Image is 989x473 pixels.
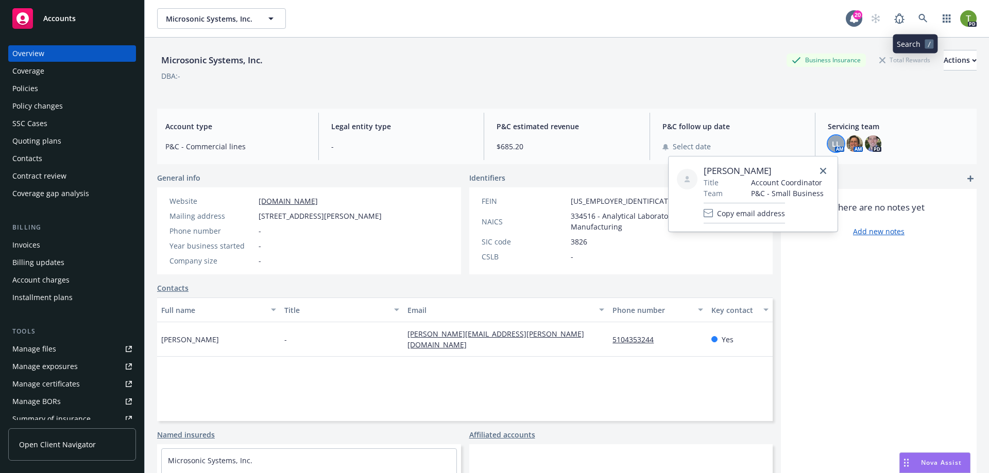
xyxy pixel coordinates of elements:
button: Actions [944,50,977,71]
div: Billing updates [12,254,64,271]
span: - [259,225,261,236]
span: [STREET_ADDRESS][PERSON_NAME] [259,211,382,221]
a: Manage BORs [8,393,136,410]
div: Installment plans [12,289,73,306]
a: 5104353244 [612,335,662,344]
span: Yes [722,334,734,345]
span: Team [704,188,723,199]
div: Total Rewards [874,54,935,66]
a: Start snowing [865,8,886,29]
a: Affiliated accounts [469,429,535,440]
a: Manage certificates [8,376,136,392]
span: - [331,141,472,152]
div: Coverage gap analysis [12,185,89,202]
a: Contract review [8,168,136,184]
a: Accounts [8,4,136,33]
div: Email [407,305,593,316]
a: Named insureds [157,429,215,440]
a: Add new notes [853,226,905,237]
button: Full name [157,297,280,322]
span: Servicing team [828,121,968,132]
a: Overview [8,45,136,62]
a: Coverage gap analysis [8,185,136,202]
span: P&C - Small Business [751,188,824,199]
button: Phone number [608,297,707,322]
a: Report a Bug [889,8,910,29]
span: P&C - Commercial lines [165,141,306,152]
div: Quoting plans [12,133,61,149]
a: Microsonic Systems, Inc. [168,456,252,465]
div: Overview [12,45,44,62]
a: Billing updates [8,254,136,271]
span: - [259,255,261,266]
div: Manage files [12,341,56,357]
a: Policy changes [8,98,136,114]
div: Key contact [711,305,757,316]
div: Billing [8,222,136,233]
div: Contract review [12,168,66,184]
a: add [964,172,977,185]
a: Contacts [8,150,136,167]
div: Actions [944,50,977,70]
a: Switch app [936,8,957,29]
span: General info [157,172,200,183]
div: Phone number [612,305,691,316]
span: Select date [673,141,711,152]
div: Company size [169,255,254,266]
a: Account charges [8,272,136,288]
a: Policies [8,80,136,97]
div: Year business started [169,240,254,251]
div: DBA: - [161,71,180,81]
span: Accounts [43,14,76,23]
span: There are no notes yet [833,201,925,214]
div: Account charges [12,272,70,288]
img: photo [960,10,977,27]
span: Nova Assist [921,458,962,467]
span: Identifiers [469,172,505,183]
a: Manage exposures [8,358,136,375]
span: Legal entity type [331,121,472,132]
button: Email [403,297,608,322]
div: 20 [853,10,862,20]
span: LL [832,138,840,149]
div: SSC Cases [12,115,47,132]
div: Title [284,305,388,316]
a: SSC Cases [8,115,136,132]
div: SIC code [482,236,567,247]
span: - [571,251,573,262]
div: FEIN [482,196,567,206]
a: Invoices [8,237,136,253]
a: [PERSON_NAME][EMAIL_ADDRESS][PERSON_NAME][DOMAIN_NAME] [407,329,584,349]
div: Manage certificates [12,376,80,392]
span: 334516 - Analytical Laboratory Instrument Manufacturing [571,211,761,232]
span: [US_EMPLOYER_IDENTIFICATION_NUMBER] [571,196,718,206]
a: Coverage [8,63,136,79]
div: Coverage [12,63,44,79]
button: Copy email address [704,203,785,223]
a: Summary of insurance [8,411,136,427]
div: Mailing address [169,211,254,221]
div: Manage exposures [12,358,78,375]
div: Manage BORs [12,393,61,410]
div: Invoices [12,237,40,253]
span: Account Coordinator [751,177,824,188]
div: Full name [161,305,265,316]
button: Title [280,297,403,322]
button: Microsonic Systems, Inc. [157,8,286,29]
span: [PERSON_NAME] [161,334,219,345]
div: Contacts [12,150,42,167]
div: Phone number [169,225,254,236]
span: - [259,240,261,251]
a: Installment plans [8,289,136,306]
span: [PERSON_NAME] [704,165,824,177]
div: NAICS [482,216,567,227]
img: photo [846,135,863,152]
div: Summary of insurance [12,411,91,427]
a: [DOMAIN_NAME] [259,196,318,206]
img: photo [865,135,881,152]
a: Search [913,8,933,29]
span: Title [704,177,719,188]
a: Contacts [157,283,189,293]
span: Open Client Navigator [19,439,96,450]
